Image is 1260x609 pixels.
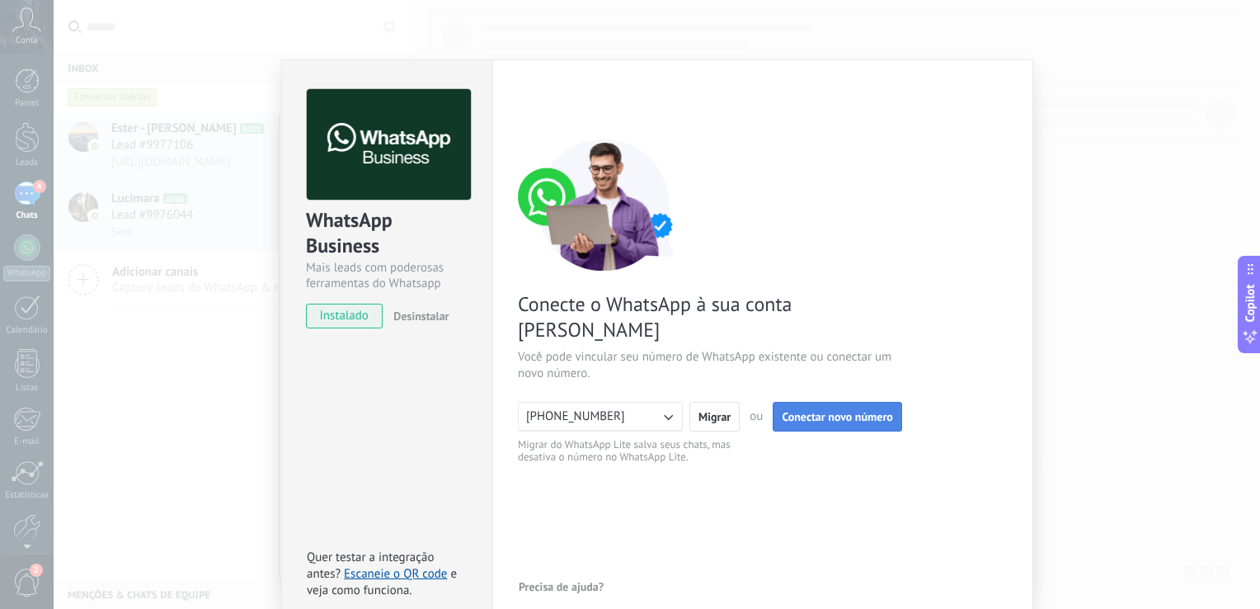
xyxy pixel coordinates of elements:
img: logo_main.png [307,89,471,201]
div: WhatsApp Business [306,207,468,260]
a: Escaneie o QR code [344,566,447,582]
span: Migrar do WhatsApp Lite salva seus chats, mas desativa o número no WhatsApp Lite. [518,438,746,463]
button: Migrar [689,402,740,432]
span: Copilot [1242,285,1258,323]
span: Precisa de ajuda? [519,581,604,592]
button: Conectar novo número [773,402,901,432]
span: Desinstalar [393,309,449,323]
span: Conectar novo número [782,411,892,423]
span: Quer testar a integração antes? [307,550,434,582]
button: Desinstalar [387,304,449,328]
span: Conecte o WhatsApp à sua conta [PERSON_NAME] [518,291,910,342]
img: connect number [518,139,691,271]
button: [PHONE_NUMBER] [518,402,683,432]
span: e veja como funciona. [307,566,457,598]
span: instalado [307,304,382,328]
button: Precisa de ajuda? [518,574,604,599]
span: ou [750,408,763,425]
span: Você pode vincular seu número de WhatsApp existente ou conectar um novo número. [518,349,910,382]
span: [PHONE_NUMBER] [526,408,625,425]
div: Mais leads com poderosas ferramentas do Whatsapp [306,260,468,291]
span: Migrar [698,411,731,423]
